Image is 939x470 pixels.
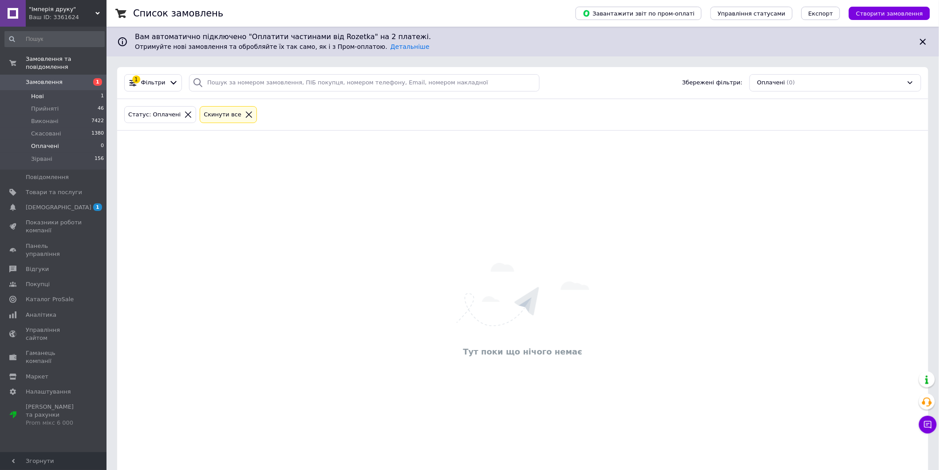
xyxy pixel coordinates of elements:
span: Завантажити звіт по пром-оплаті [583,9,694,17]
span: 1 [101,92,104,100]
span: Управління статусами [718,10,785,17]
span: (0) [787,79,795,86]
button: Чат з покупцем [919,416,937,434]
div: Тут поки що нічого немає [122,346,924,357]
div: Статус: Оплачені [126,110,182,119]
span: Покупці [26,280,50,288]
span: Гаманець компанії [26,349,82,365]
span: Скасовані [31,130,61,138]
span: 1 [93,203,102,211]
span: Відгуки [26,265,49,273]
span: Створити замовлення [856,10,923,17]
span: 1 [93,78,102,86]
span: Аналітика [26,311,56,319]
span: Управління сайтом [26,326,82,342]
span: 46 [98,105,104,113]
span: 156 [95,155,104,163]
span: Повідомлення [26,173,69,181]
span: 0 [101,142,104,150]
span: Виконані [31,117,59,125]
span: Каталог ProSale [26,295,74,303]
span: Нові [31,92,44,100]
input: Пошук [4,31,105,47]
span: Замовлення та повідомлення [26,55,107,71]
div: Prom мікс 6 000 [26,419,82,427]
span: 7422 [91,117,104,125]
div: Cкинути все [202,110,243,119]
span: Панель управління [26,242,82,258]
div: 1 [132,76,140,84]
span: [PERSON_NAME] та рахунки [26,403,82,427]
a: Створити замовлення [840,10,930,16]
input: Пошук за номером замовлення, ПІБ покупця, номером телефону, Email, номером накладної [189,74,539,92]
span: Маркет [26,373,48,381]
button: Створити замовлення [849,7,930,20]
span: Отримуйте нові замовлення та обробляйте їх так само, як і з Пром-оплатою. [135,43,430,50]
span: Налаштування [26,388,71,396]
span: Фільтри [141,79,166,87]
span: Експорт [809,10,833,17]
h1: Список замовлень [133,8,223,19]
span: Замовлення [26,78,63,86]
span: 1380 [91,130,104,138]
span: Показники роботи компанії [26,219,82,235]
button: Управління статусами [710,7,793,20]
span: Прийняті [31,105,59,113]
span: Товари та послуги [26,188,82,196]
div: Ваш ID: 3361624 [29,13,107,21]
span: Збережені фільтри: [682,79,742,87]
span: Оплачені [757,79,785,87]
span: "Імперія друку" [29,5,95,13]
button: Завантажити звіт по пром-оплаті [576,7,702,20]
span: Зірвані [31,155,52,163]
a: Детальніше [391,43,430,50]
span: Оплачені [31,142,59,150]
span: Вам автоматично підключено "Оплатити частинами від Rozetka" на 2 платежі. [135,32,911,42]
span: [DEMOGRAPHIC_DATA] [26,203,91,211]
button: Експорт [801,7,840,20]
